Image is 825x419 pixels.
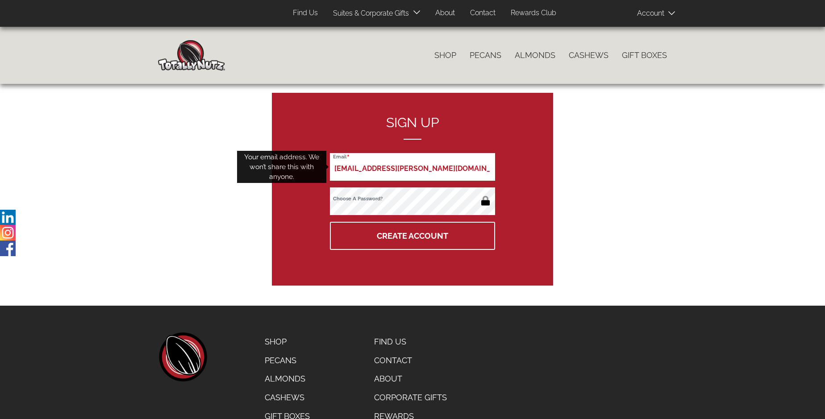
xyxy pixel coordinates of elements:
a: Pecans [258,351,317,370]
button: Create Account [330,222,495,250]
div: Your email address. We won’t share this with anyone. [237,151,326,183]
a: Shop [428,46,463,65]
a: Contact [463,4,502,22]
a: Almonds [508,46,562,65]
a: home [158,332,207,382]
a: Cashews [562,46,615,65]
a: Shop [258,332,317,351]
span: Products [176,7,205,20]
a: Cashews [258,388,317,407]
a: Rewards Club [504,4,563,22]
a: Pecans [463,46,508,65]
img: Home [158,40,225,71]
a: Almonds [258,369,317,388]
a: About [367,369,455,388]
input: Email [330,153,495,181]
a: Suites & Corporate Gifts [326,5,412,22]
h2: Sign up [330,115,495,140]
a: Find Us [286,4,325,22]
a: Find Us [367,332,455,351]
a: Corporate Gifts [367,388,455,407]
a: Contact [367,351,455,370]
a: About [429,4,462,22]
a: Gift Boxes [615,46,674,65]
